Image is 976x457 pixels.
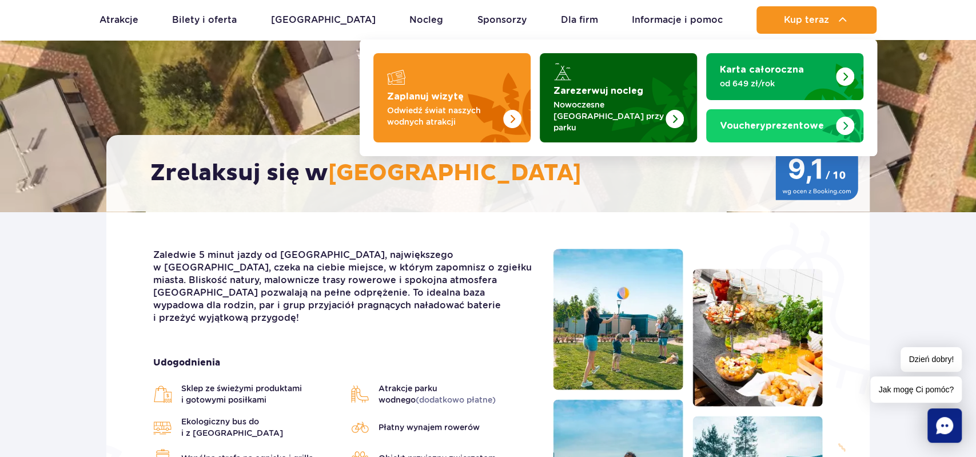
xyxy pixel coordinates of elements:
a: Karta całoroczna [706,53,863,100]
strong: Karta całoroczna [720,65,804,74]
strong: Udogodnienia [153,356,536,369]
p: Zaledwie 5 minut jazdy od [GEOGRAPHIC_DATA], największego w [GEOGRAPHIC_DATA], czeka na ciebie mi... [153,249,536,324]
strong: Zaplanuj wizytę [387,92,464,101]
a: Informacje i pomoc [632,6,723,34]
span: (dodatkowo płatne) [416,395,496,404]
a: Bilety i oferta [172,6,237,34]
div: Chat [927,408,962,443]
span: Płatny wynajem rowerów [379,422,480,433]
p: od 649 zł/rok [720,78,831,89]
a: Sponsorzy [477,6,527,34]
span: [GEOGRAPHIC_DATA] [328,159,581,188]
a: Zarezerwuj nocleg [540,53,697,142]
span: Atrakcje parku wodnego [379,383,536,406]
a: Vouchery prezentowe [706,109,863,142]
img: 9,1/10 wg ocen z Booking.com [775,146,858,200]
span: Sklep ze świeżymi produktami i gotowymi posiłkami [181,383,339,406]
a: Atrakcje [99,6,138,34]
strong: prezentowe [720,121,824,130]
p: Nowoczesne [GEOGRAPHIC_DATA] przy parku [553,99,665,133]
a: [GEOGRAPHIC_DATA] [271,6,376,34]
a: Nocleg [409,6,443,34]
button: Kup teraz [756,6,877,34]
span: Dzień dobry! [901,347,962,372]
p: Odwiedź świat naszych wodnych atrakcji [387,105,499,128]
strong: Zarezerwuj nocleg [553,86,643,96]
a: Zaplanuj wizytę [373,53,531,142]
h2: Zrelaksuj się w [150,159,837,188]
span: Vouchery [720,121,766,130]
span: Ekologiczny bus do i z [GEOGRAPHIC_DATA] [181,416,339,439]
span: Jak mogę Ci pomóc? [870,376,962,403]
span: Kup teraz [784,15,829,25]
a: Dla firm [560,6,597,34]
